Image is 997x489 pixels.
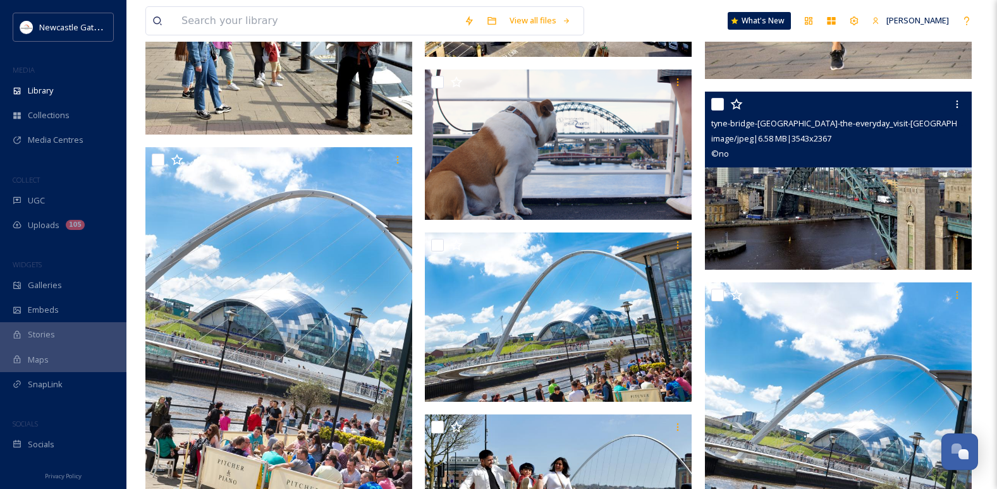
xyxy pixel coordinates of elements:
img: tyne-bridge-newcastle_escape-the-everyday_visit-britain_51487067459_o.jpg [705,92,972,270]
span: Galleries [28,279,62,291]
a: View all files [503,8,577,33]
a: [PERSON_NAME] [865,8,955,33]
span: Collections [28,109,70,121]
input: Search your library [175,7,458,35]
span: Socials [28,438,54,450]
span: WIDGETS [13,260,42,269]
span: Newcastle Gateshead Initiative [39,21,156,33]
span: SnapLink [28,378,63,390]
span: COLLECT [13,175,40,184]
div: 105 [66,220,85,230]
span: © no [711,148,729,159]
span: UGC [28,195,45,207]
span: SOCIALS [13,419,38,428]
span: Stories [28,329,55,341]
img: welcome-to-newcastlegateshead_51486339281_o.png [425,69,692,220]
button: Open Chat [941,433,978,470]
span: Embeds [28,304,59,316]
img: DqD9wEUd_400x400.jpg [20,21,33,33]
span: MEDIA [13,65,35,75]
span: Privacy Policy [45,472,82,480]
span: [PERSON_NAME] [886,15,949,26]
span: Maps [28,354,49,366]
span: Media Centres [28,134,83,146]
img: newcastlegateshead-quayside_sage-gateshead2_30940352611_o.jpg [425,232,692,402]
a: Privacy Policy [45,468,82,483]
a: What's New [728,12,791,30]
span: image/jpeg | 6.58 MB | 3543 x 2367 [711,133,831,144]
span: Uploads [28,219,59,231]
span: Library [28,85,53,97]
